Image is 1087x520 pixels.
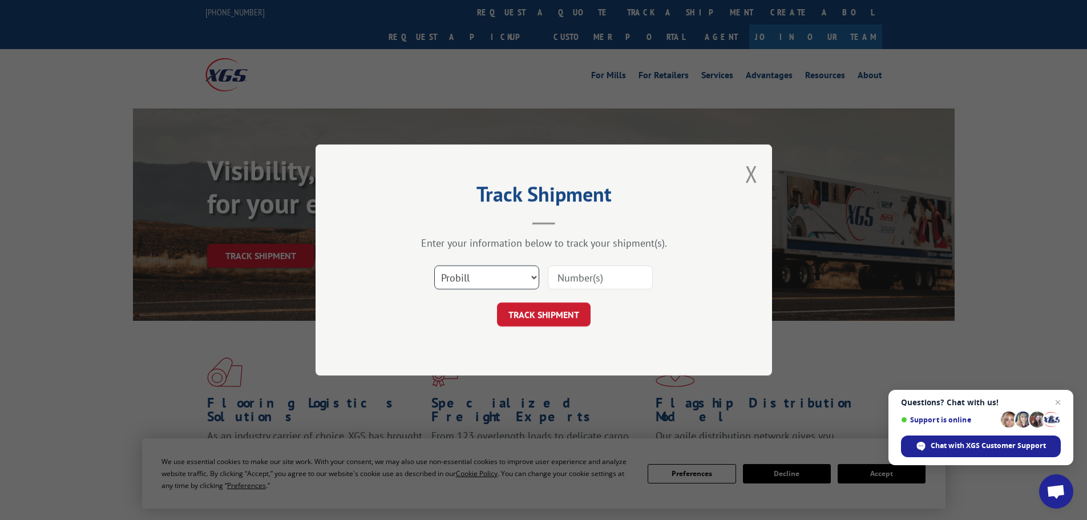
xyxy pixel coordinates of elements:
[373,236,715,249] div: Enter your information below to track your shipment(s).
[1039,474,1073,509] div: Open chat
[901,416,997,424] span: Support is online
[548,265,653,289] input: Number(s)
[901,398,1061,407] span: Questions? Chat with us!
[745,159,758,189] button: Close modal
[497,303,591,326] button: TRACK SHIPMENT
[1051,396,1065,409] span: Close chat
[373,186,715,208] h2: Track Shipment
[901,436,1061,457] div: Chat with XGS Customer Support
[931,441,1046,451] span: Chat with XGS Customer Support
